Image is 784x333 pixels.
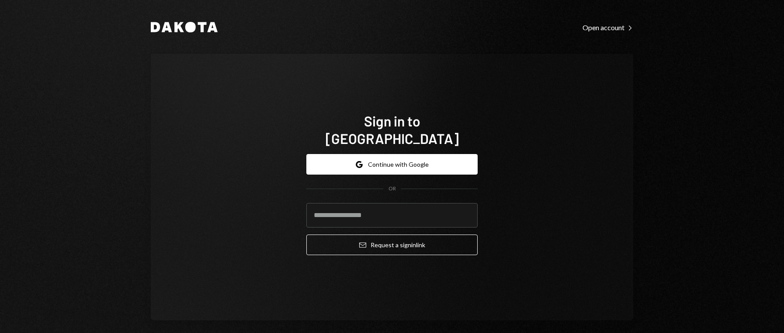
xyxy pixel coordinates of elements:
[583,22,633,32] a: Open account
[389,185,396,193] div: OR
[583,23,633,32] div: Open account
[306,235,478,255] button: Request a signinlink
[306,112,478,147] h1: Sign in to [GEOGRAPHIC_DATA]
[306,154,478,175] button: Continue with Google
